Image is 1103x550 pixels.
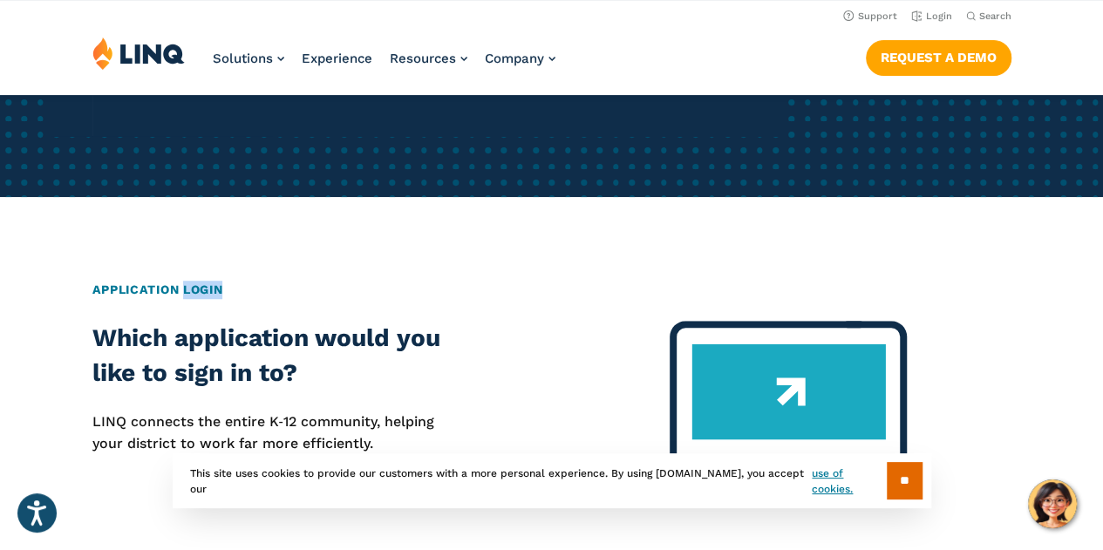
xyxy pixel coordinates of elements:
button: Open Search Bar [966,10,1011,23]
a: use of cookies. [812,465,886,497]
p: LINQ connects the entire K‑12 community, helping your district to work far more efficiently. [92,411,460,454]
a: Support [843,10,897,22]
a: Company [485,51,555,66]
span: Search [979,10,1011,22]
h2: Which application would you like to sign in to? [92,321,460,390]
a: Solutions [213,51,284,66]
img: LINQ | K‑12 Software [92,37,185,70]
nav: Button Navigation [866,37,1011,75]
span: Resources [390,51,456,66]
button: Hello, have a question? Let’s chat. [1028,479,1077,528]
a: Request a Demo [866,40,1011,75]
nav: Primary Navigation [213,37,555,94]
h2: Application Login [92,281,1011,299]
a: Resources [390,51,467,66]
span: Company [485,51,544,66]
div: This site uses cookies to provide our customers with a more personal experience. By using [DOMAIN... [173,453,931,508]
span: Solutions [213,51,273,66]
a: Experience [302,51,372,66]
a: Login [911,10,952,22]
